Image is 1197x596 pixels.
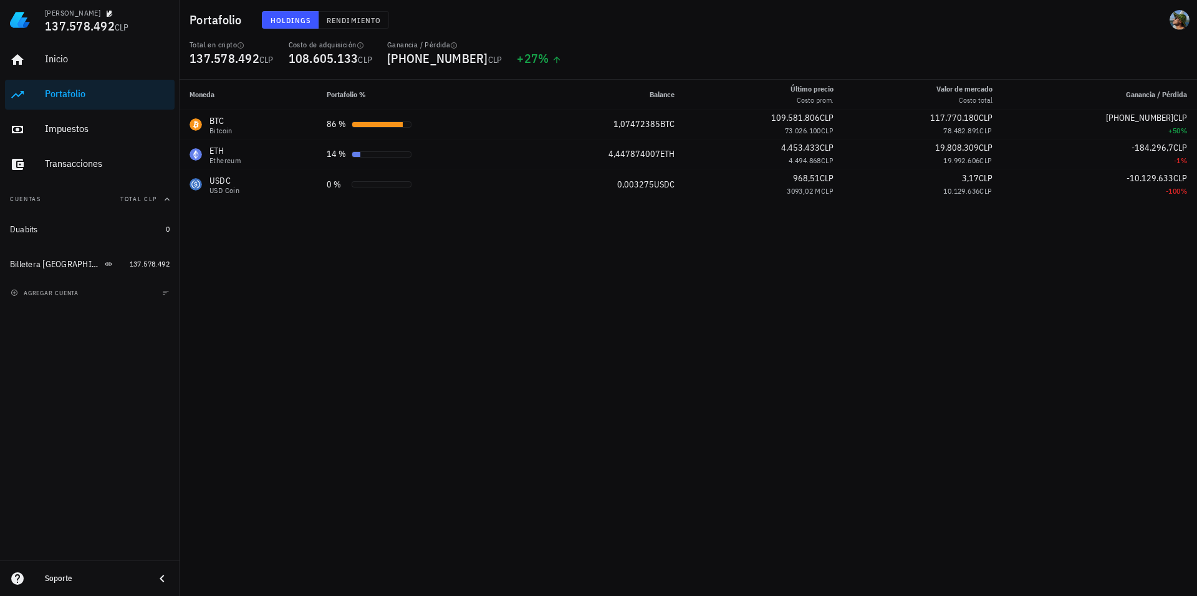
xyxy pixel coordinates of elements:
span: CLP [979,173,993,184]
span: CLP [1173,142,1187,153]
span: 117.770.180 [930,112,979,123]
div: BTC-icon [190,118,202,131]
span: 3,17 [962,173,979,184]
div: -100 [1012,185,1187,197]
span: CLP [820,142,834,153]
div: Total en cripto [190,40,274,50]
div: USD Coin [209,187,239,194]
span: 137.578.492 [190,50,259,67]
div: Ganancia / Pérdida [387,40,502,50]
a: Inicio [5,45,175,75]
span: 108.605.133 [289,50,358,67]
span: % [538,50,549,67]
span: CLP [979,156,992,165]
div: 14 % [327,148,347,161]
span: 78.482.891 [943,126,979,135]
span: 10.129.636 [943,186,979,196]
span: % [1181,186,1187,196]
span: Holdings [270,16,311,25]
button: Holdings [262,11,319,29]
a: Transacciones [5,149,175,179]
button: Rendimiento [319,11,389,29]
th: Balance: Sin ordenar. Pulse para ordenar de forma ascendente. [519,80,685,110]
span: CLP [358,54,372,65]
span: BTC [660,118,675,130]
span: 137.578.492 [130,259,170,268]
div: ETH [209,144,241,157]
th: Ganancia / Pérdida: Sin ordenar. Pulse para ordenar de forma ascendente. [1002,80,1197,110]
span: CLP [820,173,834,184]
span: 0 [166,224,170,234]
span: -10.129.633 [1127,173,1173,184]
div: Costo de adquisición [289,40,373,50]
span: USDC [654,179,675,190]
span: CLP [259,54,274,65]
div: Bitcoin [209,127,233,135]
span: CLP [115,22,129,33]
span: 137.578.492 [45,17,115,34]
span: Moneda [190,90,214,99]
div: +50 [1012,125,1187,137]
div: avatar [1170,10,1190,30]
div: Valor de mercado [936,83,993,95]
div: USDC [209,174,239,187]
div: Transacciones [45,158,170,169]
span: -184.296,7 [1132,142,1173,153]
a: Duabits 0 [5,214,175,244]
button: agregar cuenta [7,286,84,299]
span: Portafolio % [327,90,366,99]
span: CLP [979,112,993,123]
div: 86 % [327,118,347,131]
button: CuentasTotal CLP [5,184,175,214]
span: CLP [979,186,992,196]
span: 1,07472385 [613,118,660,130]
div: Costo prom. [791,95,834,106]
span: ETH [660,148,675,159]
span: CLP [820,112,834,123]
span: 968,51 [793,173,820,184]
a: Portafolio [5,80,175,110]
span: CLP [488,54,502,65]
div: 0 % [327,178,347,191]
span: [PHONE_NUMBER] [387,50,488,67]
div: [PERSON_NAME] [45,8,100,18]
span: 4,447874007 [608,148,660,159]
span: [PHONE_NUMBER] [1106,112,1173,123]
h1: Portafolio [190,10,247,30]
span: Balance [650,90,675,99]
div: Ethereum [209,157,241,164]
span: agregar cuenta [13,289,79,297]
th: Moneda [180,80,317,110]
div: Inicio [45,53,170,65]
span: CLP [1173,173,1187,184]
a: Billetera [GEOGRAPHIC_DATA] 137.578.492 [5,249,175,279]
span: 19.992.606 [943,156,979,165]
span: Rendimiento [326,16,381,25]
div: Portafolio [45,88,170,100]
div: Soporte [45,574,145,584]
span: 4.494.868 [789,156,821,165]
span: Total CLP [120,195,157,203]
span: Ganancia / Pérdida [1126,90,1187,99]
div: -1 [1012,154,1187,167]
div: Costo total [936,95,993,106]
div: Impuestos [45,123,170,135]
div: BTC [209,115,233,127]
span: 0,003275 [617,179,654,190]
span: 19.808.309 [935,142,979,153]
span: CLP [979,142,993,153]
a: Impuestos [5,115,175,144]
img: LedgiFi [10,10,30,30]
div: +27 [517,52,561,65]
span: 73.026.100 [785,126,821,135]
div: Billetera [GEOGRAPHIC_DATA] [10,259,102,270]
div: USDC-icon [190,178,202,191]
span: CLP [1173,112,1187,123]
span: 4.453.433 [781,142,820,153]
span: CLP [821,156,834,165]
span: 3093,02 M [787,186,821,196]
span: 109.581.806 [771,112,820,123]
div: ETH-icon [190,148,202,161]
span: CLP [821,126,834,135]
span: CLP [821,186,834,196]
